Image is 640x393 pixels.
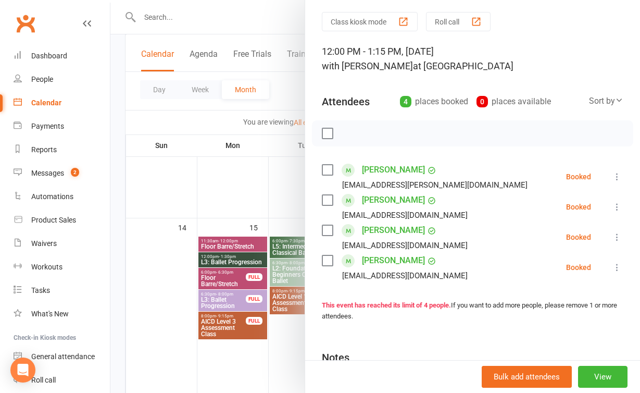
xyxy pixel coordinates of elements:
[566,203,591,211] div: Booked
[482,366,572,388] button: Bulk add attendees
[31,352,95,361] div: General attendance
[342,269,468,283] div: [EMAIL_ADDRESS][DOMAIN_NAME]
[31,263,62,271] div: Workouts
[322,301,451,309] strong: This event has reached its limit of 4 people.
[566,264,591,271] div: Booked
[342,208,468,222] div: [EMAIL_ADDRESS][DOMAIN_NAME]
[31,310,69,318] div: What's New
[31,52,67,60] div: Dashboard
[322,350,349,365] div: Notes
[14,162,110,185] a: Messages 2
[566,173,591,180] div: Booked
[14,302,110,326] a: What's New
[14,185,110,208] a: Automations
[14,345,110,369] a: General attendance kiosk mode
[31,122,64,130] div: Payments
[322,12,418,31] button: Class kiosk mode
[31,216,76,224] div: Product Sales
[31,75,53,83] div: People
[31,376,56,384] div: Roll call
[12,10,39,36] a: Clubworx
[362,222,425,239] a: [PERSON_NAME]
[322,300,623,322] div: If you want to add more people, please remove 1 or more attendees.
[566,234,591,241] div: Booked
[413,60,513,71] span: at [GEOGRAPHIC_DATA]
[31,145,57,154] div: Reports
[400,94,468,109] div: places booked
[476,96,488,107] div: 0
[31,192,73,201] div: Automations
[322,60,413,71] span: with [PERSON_NAME]
[31,99,61,107] div: Calendar
[14,232,110,255] a: Waivers
[14,255,110,279] a: Workouts
[362,162,425,178] a: [PERSON_NAME]
[14,208,110,232] a: Product Sales
[14,138,110,162] a: Reports
[71,168,79,177] span: 2
[31,286,50,294] div: Tasks
[342,239,468,252] div: [EMAIL_ADDRESS][DOMAIN_NAME]
[362,252,425,269] a: [PERSON_NAME]
[578,366,628,388] button: View
[400,96,411,107] div: 4
[322,94,370,109] div: Attendees
[31,169,64,177] div: Messages
[426,12,491,31] button: Roll call
[14,91,110,115] a: Calendar
[342,178,528,192] div: [EMAIL_ADDRESS][PERSON_NAME][DOMAIN_NAME]
[10,358,35,383] div: Open Intercom Messenger
[476,94,551,109] div: places available
[362,192,425,208] a: [PERSON_NAME]
[31,239,57,248] div: Waivers
[14,68,110,91] a: People
[322,44,623,73] div: 12:00 PM - 1:15 PM, [DATE]
[14,115,110,138] a: Payments
[589,94,623,108] div: Sort by
[14,44,110,68] a: Dashboard
[14,279,110,302] a: Tasks
[14,369,110,392] a: Roll call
